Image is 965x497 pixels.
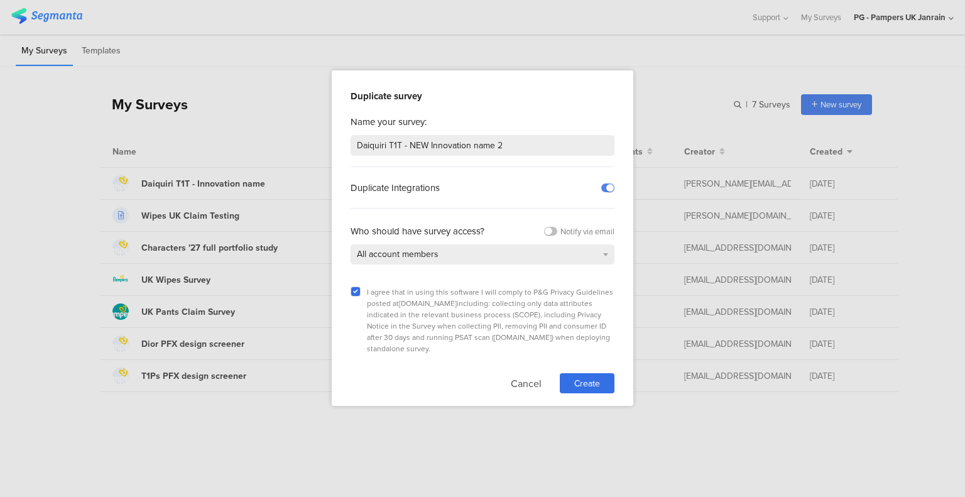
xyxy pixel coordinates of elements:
span: Create [574,377,600,390]
div: Duplicate survey [351,89,614,103]
a: [DOMAIN_NAME] [399,298,457,309]
button: Cancel [511,373,542,393]
span: All account members [357,248,439,261]
span: I agree that in using this software I will comply to P&G Privacy Guidelines posted at including: ... [367,287,613,354]
div: Who should have survey access? [351,224,484,238]
div: Notify via email [560,226,614,238]
sg-field-title: Duplicate Integrations [351,181,440,195]
a: [DOMAIN_NAME] [494,332,552,343]
div: Name your survey: [351,115,614,129]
